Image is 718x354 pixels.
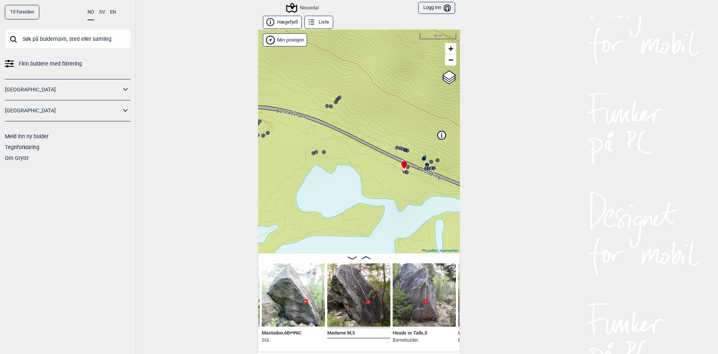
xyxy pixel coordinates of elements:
span: Mastodon , 6B+ Ψ 6C [262,329,302,336]
a: [GEOGRAPHIC_DATA] [5,84,121,95]
a: Zoom in [445,43,456,54]
span: Madame M , 5 [327,329,355,336]
div: Vis min posisjon [263,33,307,46]
span: Heads or Tails , 3 [393,329,427,336]
a: Finn buldere med filtrering [5,58,131,69]
button: EN [110,5,116,19]
a: Zoom out [445,54,456,66]
a: Layers [442,69,456,86]
a: Tegnforklaring [5,144,39,150]
p: Barnebulder. [393,336,427,344]
a: Leaflet [422,248,437,252]
p: Stå. [262,336,302,344]
button: SV [99,5,105,19]
button: Hægefjell [263,16,302,29]
button: Logg inn [418,2,455,14]
a: Meld inn ny bulder [5,133,49,139]
a: [GEOGRAPHIC_DATA] [5,105,121,116]
img: Wall Market 230601 [458,263,521,327]
div: 30 m [420,33,456,39]
span: − [448,55,453,64]
button: Liste [304,16,333,29]
button: NO [88,5,94,20]
a: Kartverket [440,248,458,252]
input: Søk på buldernavn, sted eller samling [5,29,131,49]
img: Heads or Tails 230601 [393,263,456,327]
a: Til forsiden [5,5,39,19]
span: | [438,248,439,252]
a: Om Gryttr [5,155,29,161]
span: + [448,44,453,53]
span: Wall Market , 3+ [458,329,490,336]
p: Barnebulder. [458,336,490,344]
div: Nissedal [287,3,319,12]
span: Finn buldere med filtrering [19,58,82,69]
img: Mastodon 190606 [262,263,325,327]
img: Madame M 190919 [327,263,390,327]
